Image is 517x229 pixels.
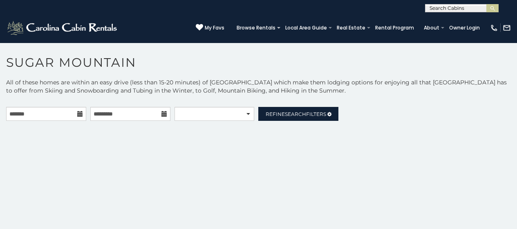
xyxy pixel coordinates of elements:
a: Real Estate [333,22,369,34]
img: White-1-2.png [6,20,119,36]
a: Owner Login [445,22,484,34]
a: Rental Program [371,22,418,34]
a: Browse Rentals [233,22,280,34]
a: My Favs [196,24,224,32]
img: mail-regular-white.png [503,24,511,32]
span: Search [285,111,306,117]
span: Refine Filters [266,111,326,117]
a: RefineSearchFilters [258,107,338,121]
img: phone-regular-white.png [490,24,498,32]
span: My Favs [205,24,224,32]
a: Local Area Guide [281,22,331,34]
a: About [420,22,443,34]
